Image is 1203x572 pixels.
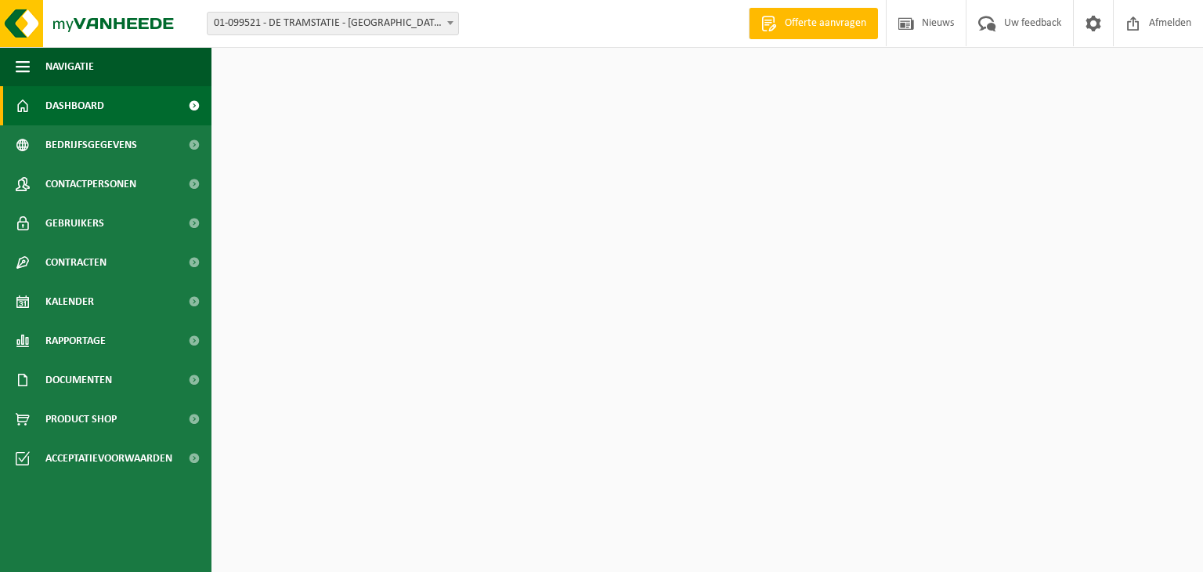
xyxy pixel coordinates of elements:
span: Navigatie [45,47,94,86]
span: Kalender [45,282,94,321]
span: 01-099521 - DE TRAMSTATIE - SINT-LIEVENS-ESSE [207,12,459,35]
span: Product Shop [45,400,117,439]
span: 01-099521 - DE TRAMSTATIE - SINT-LIEVENS-ESSE [208,13,458,34]
span: Offerte aanvragen [781,16,870,31]
span: Gebruikers [45,204,104,243]
a: Offerte aanvragen [749,8,878,39]
span: Bedrijfsgegevens [45,125,137,165]
span: Contracten [45,243,107,282]
span: Acceptatievoorwaarden [45,439,172,478]
span: Documenten [45,360,112,400]
span: Rapportage [45,321,106,360]
span: Contactpersonen [45,165,136,204]
span: Dashboard [45,86,104,125]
